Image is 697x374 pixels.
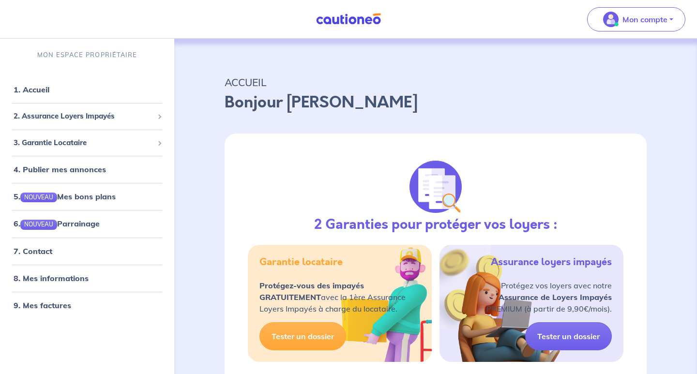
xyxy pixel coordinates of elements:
[14,273,89,283] a: 8. Mes informations
[14,192,116,201] a: 5.NOUVEAUMes bons plans
[4,269,170,288] div: 8. Mes informations
[4,80,170,99] div: 1. Accueil
[4,214,170,233] div: 6.NOUVEAUParrainage
[4,187,170,206] div: 5.NOUVEAUMes bons plans
[259,256,343,268] h5: Garantie locataire
[259,280,406,314] p: avec la 1ère Assurance Loyers Impayés à charge du locataire.
[525,322,612,350] a: Tester un dossier
[314,217,558,233] h3: 2 Garanties pour protéger vos loyers :
[587,7,685,31] button: illu_account_valid_menu.svgMon compte
[14,246,52,256] a: 7. Contact
[14,300,71,310] a: 9. Mes factures
[312,13,385,25] img: Cautioneo
[259,281,364,302] strong: Protégez-vous des impayés GRATUITEMENT
[14,111,153,122] span: 2. Assurance Loyers Impayés
[14,219,100,228] a: 6.NOUVEAUParrainage
[409,161,462,213] img: justif-loupe
[491,256,612,268] h5: Assurance loyers impayés
[4,296,170,315] div: 9. Mes factures
[4,241,170,261] div: 7. Contact
[499,292,612,302] strong: Assurance de Loyers Impayés
[4,107,170,126] div: 2. Assurance Loyers Impayés
[14,137,153,149] span: 3. Garantie Locataire
[225,74,647,91] p: ACCUEIL
[4,160,170,179] div: 4. Publier mes annonces
[14,165,106,174] a: 4. Publier mes annonces
[486,280,612,314] p: Protégez vos loyers avec notre PREMIUM (à partir de 9,90€/mois).
[603,12,619,27] img: illu_account_valid_menu.svg
[4,134,170,152] div: 3. Garantie Locataire
[14,85,49,94] a: 1. Accueil
[622,14,667,25] p: Mon compte
[225,91,647,114] p: Bonjour [PERSON_NAME]
[37,50,137,60] p: MON ESPACE PROPRIÉTAIRE
[259,322,346,350] a: Tester un dossier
